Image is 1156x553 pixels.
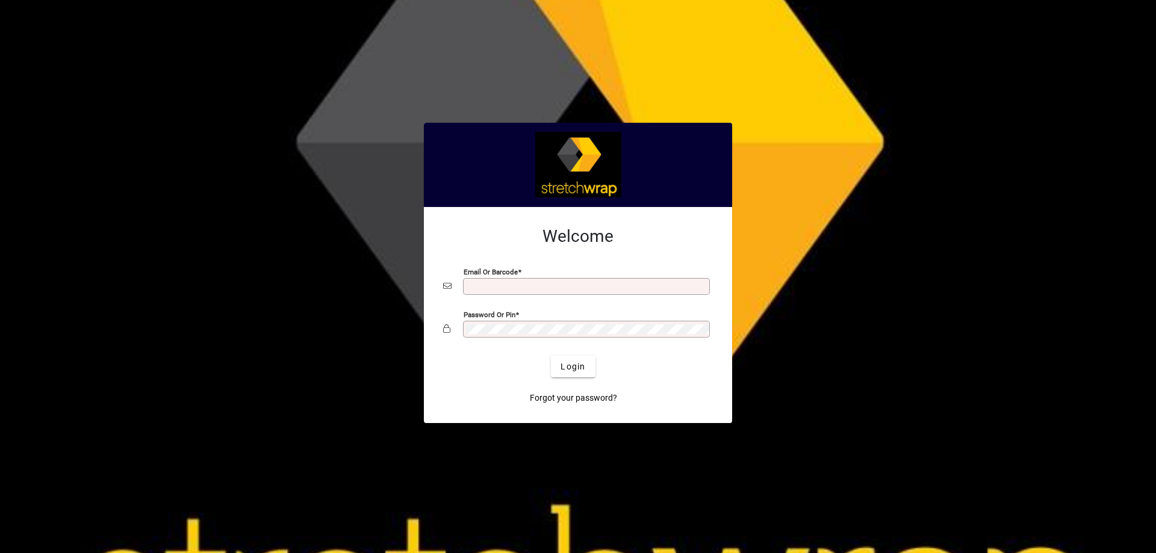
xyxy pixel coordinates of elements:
span: Login [561,360,585,373]
button: Login [551,356,595,377]
h2: Welcome [443,226,713,247]
mat-label: Password or Pin [464,310,515,319]
a: Forgot your password? [525,387,622,409]
mat-label: Email or Barcode [464,268,518,276]
span: Forgot your password? [530,392,617,404]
